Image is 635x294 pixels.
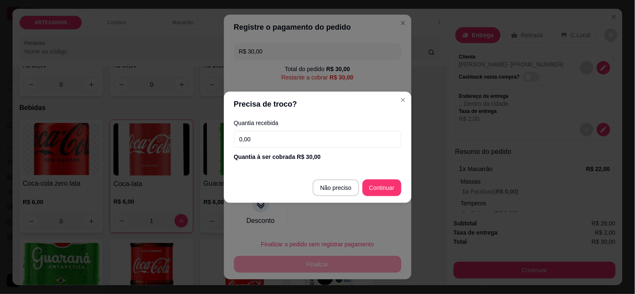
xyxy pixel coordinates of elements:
[234,120,401,126] label: Quantia recebida
[362,179,401,196] button: Continuar
[224,92,411,117] header: Precisa de troco?
[234,153,401,161] div: Quantia à ser cobrada R$ 30,00
[313,179,359,196] button: Não preciso
[396,93,410,107] button: Close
